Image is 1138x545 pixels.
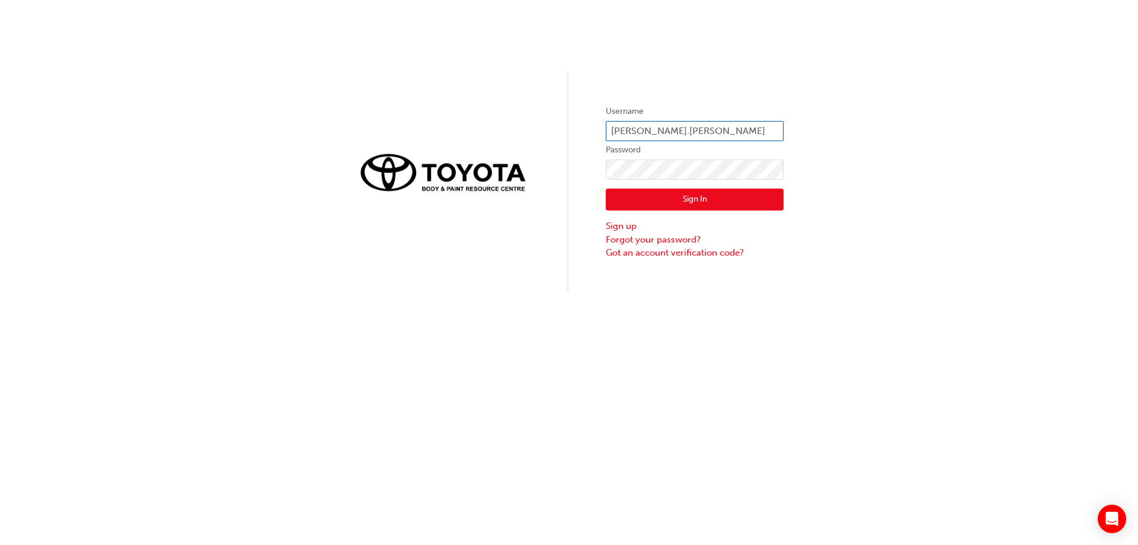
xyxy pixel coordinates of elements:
div: Open Intercom Messenger [1098,505,1126,533]
img: Trak [354,147,532,197]
a: Sign up [606,219,784,233]
button: Sign In [606,189,784,211]
input: Username [606,121,784,141]
label: Password [606,143,784,157]
a: Forgot your password? [606,233,784,247]
label: Username [606,104,784,119]
a: Got an account verification code? [606,246,784,260]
